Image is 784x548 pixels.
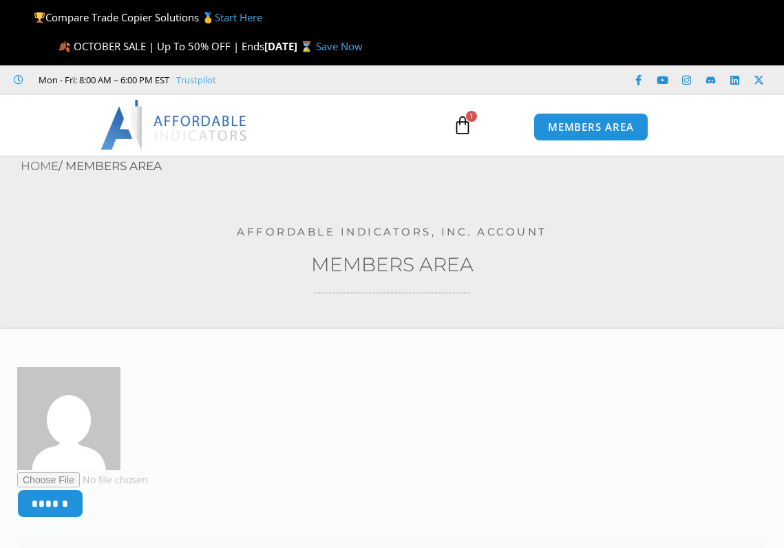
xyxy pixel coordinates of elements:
a: Affordable Indicators, Inc. Account [237,225,547,238]
img: 306a39d853fe7ca0a83b64c3a9ab38c2617219f6aea081d20322e8e32295346b [17,367,120,470]
a: Members Area [311,253,474,276]
span: 🍂 OCTOBER SALE | Up To 50% OFF | Ends [58,39,264,53]
a: Trustpilot [176,72,216,88]
nav: Breadcrumb [21,156,784,178]
span: Mon - Fri: 8:00 AM – 6:00 PM EST [35,72,169,88]
strong: [DATE] ⌛ [264,39,316,53]
img: 🏆 [34,12,45,23]
span: 1 [466,111,477,122]
span: MEMBERS AREA [548,122,634,132]
a: Home [21,159,59,173]
a: MEMBERS AREA [533,113,648,141]
a: Save Now [316,39,363,53]
a: Start Here [215,10,262,24]
img: LogoAI | Affordable Indicators – NinjaTrader [100,100,248,149]
span: Compare Trade Copier Solutions 🥇 [34,10,262,24]
a: 1 [432,105,493,145]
